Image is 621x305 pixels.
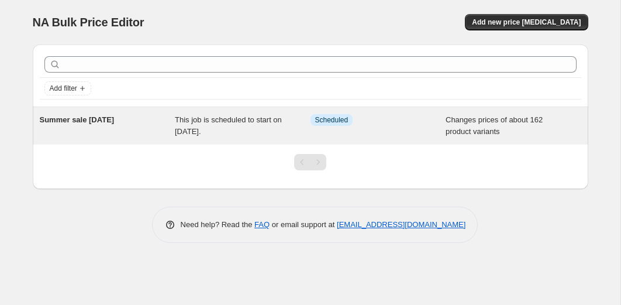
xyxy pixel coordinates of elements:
[337,220,465,229] a: [EMAIL_ADDRESS][DOMAIN_NAME]
[315,115,349,125] span: Scheduled
[33,16,144,29] span: NA Bulk Price Editor
[465,14,588,30] button: Add new price [MEDICAL_DATA]
[175,115,282,136] span: This job is scheduled to start on [DATE].
[50,84,77,93] span: Add filter
[472,18,581,27] span: Add new price [MEDICAL_DATA]
[254,220,270,229] a: FAQ
[181,220,255,229] span: Need help? Read the
[270,220,337,229] span: or email support at
[294,154,326,170] nav: Pagination
[44,81,91,95] button: Add filter
[446,115,543,136] span: Changes prices of about 162 product variants
[40,115,115,124] span: Summer sale [DATE]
